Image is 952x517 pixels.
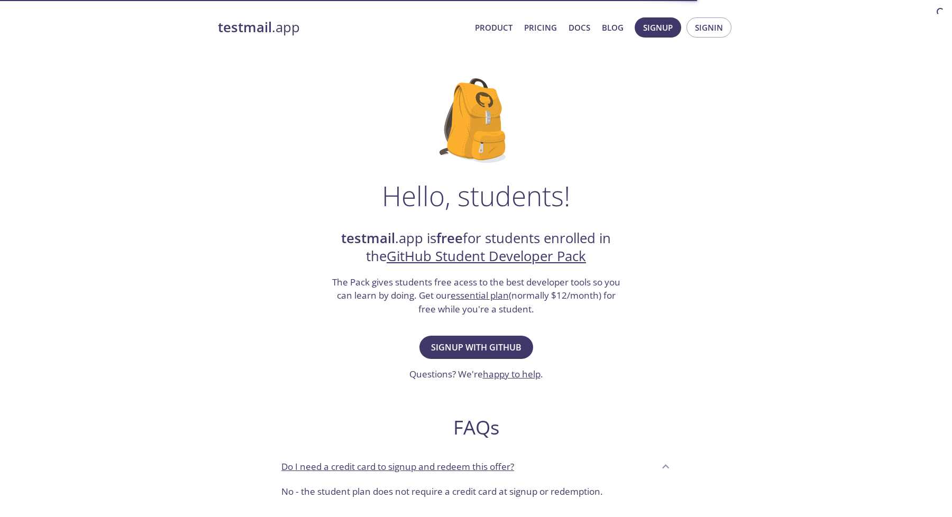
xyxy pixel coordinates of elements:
button: Signup [635,17,681,38]
p: No - the student plan does not require a credit card at signup or redemption. [281,485,671,498]
img: github-student-backpack.png [440,78,513,163]
div: Do I need a credit card to signup and redeem this offer? [273,481,679,507]
a: Blog [602,21,624,34]
h1: Hello, students! [382,180,570,211]
a: happy to help [483,368,541,380]
a: Pricing [524,21,557,34]
strong: testmail [218,18,272,36]
span: Signin [695,21,723,34]
strong: testmail [341,229,395,247]
button: Signup with GitHub [419,336,533,359]
span: Signup with GitHub [431,340,521,355]
a: GitHub Student Developer Pack [387,247,586,265]
div: Do I need a credit card to signup and redeem this offer? [273,452,679,481]
a: testmail.app [218,19,466,36]
a: essential plan [451,289,509,301]
button: Signin [686,17,731,38]
h2: FAQs [273,416,679,439]
p: Do I need a credit card to signup and redeem this offer? [281,460,514,474]
h3: Questions? We're . [409,367,543,381]
a: Docs [569,21,590,34]
strong: free [436,229,463,247]
span: Signup [643,21,673,34]
a: Product [475,21,512,34]
h3: The Pack gives students free acess to the best developer tools so you can learn by doing. Get our... [331,275,621,316]
h2: .app is for students enrolled in the [331,229,621,266]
